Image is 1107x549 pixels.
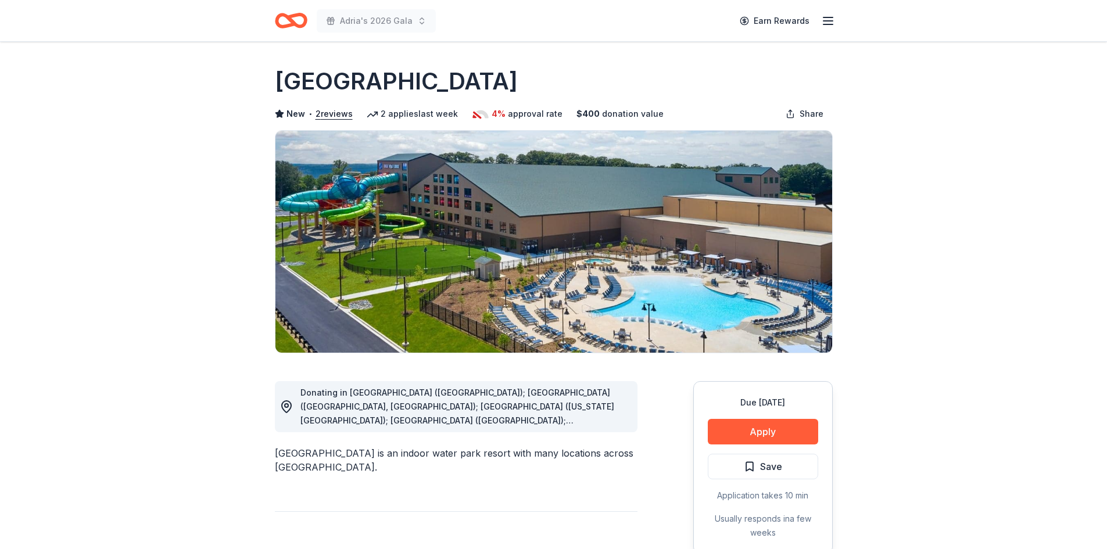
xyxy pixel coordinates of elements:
[308,109,312,119] span: •
[275,446,637,474] div: [GEOGRAPHIC_DATA] is an indoor water park resort with many locations across [GEOGRAPHIC_DATA].
[367,107,458,121] div: 2 applies last week
[508,107,563,121] span: approval rate
[708,512,818,540] div: Usually responds in a few weeks
[275,7,307,34] a: Home
[708,454,818,479] button: Save
[602,107,664,121] span: donation value
[708,489,818,503] div: Application takes 10 min
[800,107,823,121] span: Share
[340,14,413,28] span: Adria's 2026 Gala
[708,419,818,444] button: Apply
[316,107,353,121] button: 2reviews
[708,396,818,410] div: Due [DATE]
[275,65,518,98] h1: [GEOGRAPHIC_DATA]
[733,10,816,31] a: Earn Rewards
[576,107,600,121] span: $ 400
[492,107,506,121] span: 4%
[275,131,832,353] img: Image for Great Wolf Lodge
[760,459,782,474] span: Save
[317,9,436,33] button: Adria's 2026 Gala
[286,107,305,121] span: New
[776,102,833,125] button: Share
